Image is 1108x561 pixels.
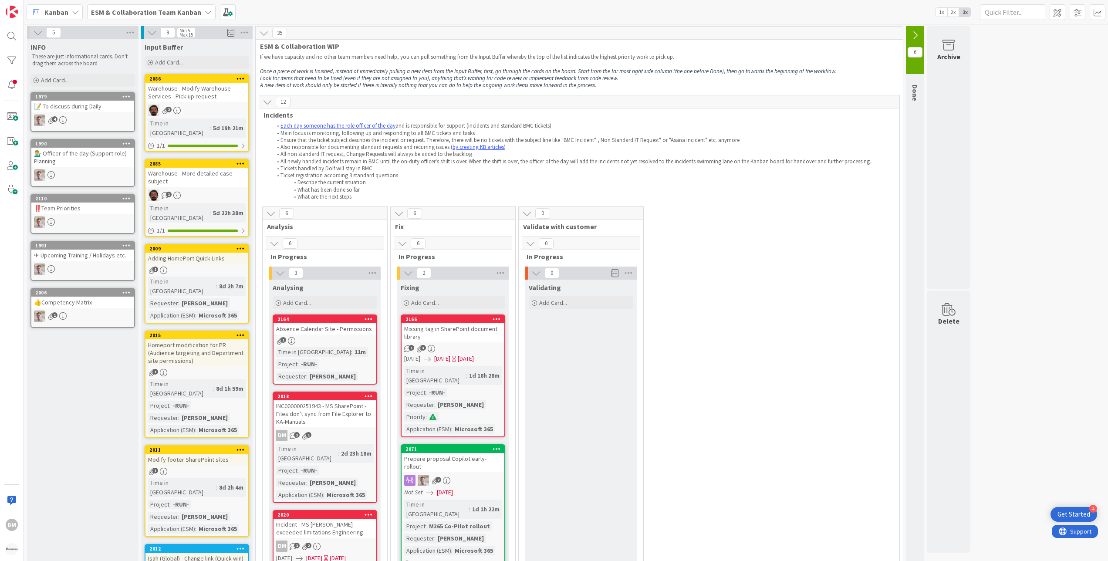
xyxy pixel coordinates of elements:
span: : [297,359,299,369]
span: : [209,123,211,133]
div: 2020 [277,512,376,518]
span: Add Card... [155,58,183,66]
span: Fix [395,222,504,231]
span: [DATE] [404,354,420,363]
div: Project [148,500,169,509]
div: Application (ESM) [148,524,195,534]
div: 2018 [277,393,376,399]
span: 2 [166,107,172,112]
span: 2x [947,8,959,17]
b: ESM & Collaboration Team Kanban [91,8,201,17]
div: Rd [31,216,134,228]
div: 1979 [35,94,134,100]
div: Time in [GEOGRAPHIC_DATA] [276,444,338,463]
div: -RUN- [171,401,191,410]
div: 2086Warehouse - Modify Warehouse Services - Pick-up request [145,75,248,102]
div: 2166 [405,316,504,322]
div: AC [145,105,248,116]
div: 2110 [31,195,134,203]
span: : [323,490,324,500]
span: Analysing [273,283,304,292]
span: 12 [276,97,291,107]
li: What has been done so far [272,186,895,193]
div: Requester [276,478,306,487]
div: [PERSON_NAME] [179,512,230,521]
div: 2018 [274,392,376,400]
span: 1 / 1 [157,226,165,235]
span: INFO [30,43,46,51]
div: ✈ Upcoming Training / Holidays etc. [31,250,134,261]
div: 2110 [35,196,134,202]
span: 6 [411,238,426,249]
div: Warehouse - More detailed case subject [145,168,248,187]
span: : [178,512,179,521]
span: 35 [272,28,287,38]
em: Look for items that need to be fixed (even if they are not assigned to you), anything that’s wait... [260,74,618,82]
em: Once a piece of work is finished, instead of immediately pulling a new item from the Input Buffer... [260,68,837,75]
div: 2012 [145,545,248,553]
div: DM [6,519,18,531]
span: 1 [166,192,172,197]
span: : [434,400,436,409]
div: 1990💁🏼‍♂️ Officer of the day (Support role) Planning [31,140,134,167]
div: Rd [31,311,134,322]
div: [PERSON_NAME] [436,400,486,409]
span: : [469,504,470,514]
li: Also responsible for documenting standard requests and recurring issues ( ) [272,144,895,151]
div: 2d 23h 18m [339,449,374,458]
span: : [297,466,299,475]
li: All non standard IT request, Change Requests will always be added to the backlog [272,151,895,158]
div: Time in [GEOGRAPHIC_DATA] [148,118,209,138]
div: 2006 [31,289,134,297]
span: 1x [936,8,947,17]
div: Homeport modification for PR (Audience targeting and Department site permissions) [145,339,248,366]
div: 2009 [145,245,248,253]
div: Rd [31,115,134,126]
img: AC [148,189,159,201]
div: 2166Missing tag in SharePoint document library [402,315,504,342]
div: 2085Warehouse - More detailed case subject [145,160,248,187]
span: : [306,372,307,381]
span: 2 [306,543,311,548]
li: Describe the current situation [272,179,895,186]
div: [PERSON_NAME] [436,534,486,543]
span: Fixing [401,283,419,292]
div: 1/1 [145,225,248,236]
span: 1 [409,345,414,351]
span: 1 [294,432,300,438]
span: 2 [436,477,441,483]
div: Requester [148,512,178,521]
span: : [195,311,196,320]
div: Microsoft 365 [196,425,239,435]
span: : [351,347,352,357]
div: [PERSON_NAME] [179,298,230,308]
div: Project [404,388,426,397]
span: 1 [152,369,158,375]
div: [PERSON_NAME] [179,413,230,422]
span: : [216,483,217,492]
div: 2015Homeport modification for PR (Audience targeting and Department site permissions) [145,331,248,366]
span: 6 [407,208,422,219]
div: Microsoft 365 [453,424,495,434]
div: 1d 1h 22m [470,504,502,514]
span: Support [18,1,40,12]
span: Input Buffer [145,43,183,51]
li: and is responsible for Support (incidents and standard BMC tickets) [272,122,895,129]
div: AC [145,189,248,201]
div: Time in [GEOGRAPHIC_DATA] [404,366,466,385]
div: 8d 2h 4m [217,483,246,492]
li: What are the next steps [272,193,895,200]
div: 2011 [149,447,248,453]
div: Max 15 [179,33,193,37]
div: Microsoft 365 [196,311,239,320]
span: : [338,449,339,458]
div: Requester [148,298,178,308]
div: 2086 [149,76,248,82]
div: 2110‼️Team Priorities [31,195,134,214]
span: In Progress [527,252,629,261]
div: Project [276,466,297,475]
div: Absence Calendar Site - Permissions [274,323,376,335]
div: 2164 [274,315,376,323]
span: : [426,388,427,397]
div: 5d 22h 38m [211,208,246,218]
